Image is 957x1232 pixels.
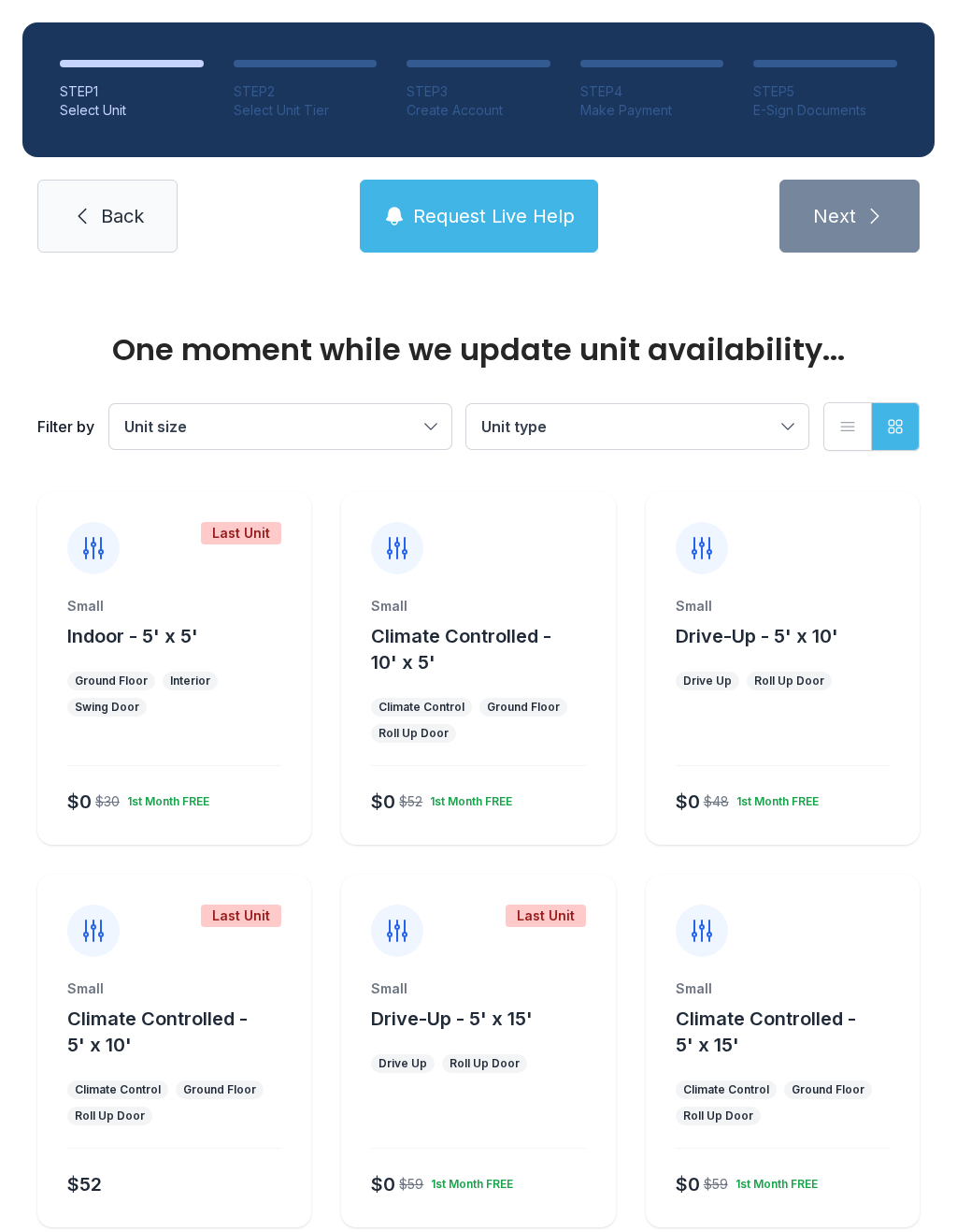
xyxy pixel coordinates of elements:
[67,1007,248,1056] span: Climate Controlled - 5' x 10'
[466,404,808,449] button: Unit type
[754,674,824,688] div: Roll Up Door
[407,82,550,101] div: STEP 3
[67,597,281,616] div: Small
[676,1006,912,1058] button: Climate Controlled - 5' x 15'
[170,674,210,688] div: Interior
[728,1169,818,1192] div: 1st Month FREE
[676,1007,856,1056] span: Climate Controlled - 5' x 15'
[60,82,204,101] div: STEP 1
[75,674,148,688] div: Ground Floor
[120,787,209,809] div: 1st Month FREE
[95,792,120,811] div: $30
[371,979,585,998] div: Small
[371,1006,533,1032] button: Drive-Up - 5' x 15'
[371,1171,395,1197] div: $0
[580,101,724,120] div: Make Payment
[481,417,547,436] span: Unit type
[37,335,920,365] div: One moment while we update unit availability...
[183,1082,256,1097] div: Ground Floor
[379,726,449,741] div: Roll Up Door
[67,623,198,649] button: Indoor - 5' x 5'
[201,522,281,544] div: Last Unit
[422,787,512,809] div: 1st Month FREE
[67,789,92,815] div: $0
[101,203,144,229] span: Back
[487,700,560,715] div: Ground Floor
[676,789,700,815] div: $0
[67,625,198,647] span: Indoor - 5' x 5'
[371,623,607,675] button: Climate Controlled - 10' x 5'
[813,203,856,229] span: Next
[201,905,281,927] div: Last Unit
[379,700,464,715] div: Climate Control
[676,1171,700,1197] div: $0
[413,203,575,229] span: Request Live Help
[753,101,897,120] div: E-Sign Documents
[676,623,838,649] button: Drive-Up - 5' x 10'
[753,82,897,101] div: STEP 5
[67,979,281,998] div: Small
[676,597,890,616] div: Small
[371,789,395,815] div: $0
[67,1171,102,1197] div: $52
[75,1082,161,1097] div: Climate Control
[60,101,204,120] div: Select Unit
[683,674,732,688] div: Drive Up
[407,101,550,120] div: Create Account
[506,905,586,927] div: Last Unit
[234,82,378,101] div: STEP 2
[109,404,451,449] button: Unit size
[683,1082,769,1097] div: Climate Control
[676,979,890,998] div: Small
[423,1169,513,1192] div: 1st Month FREE
[792,1082,864,1097] div: Ground Floor
[379,1056,427,1071] div: Drive Up
[399,792,422,811] div: $52
[67,1006,304,1058] button: Climate Controlled - 5' x 10'
[75,1109,145,1123] div: Roll Up Door
[729,787,819,809] div: 1st Month FREE
[75,700,139,715] div: Swing Door
[371,597,585,616] div: Small
[683,1109,753,1123] div: Roll Up Door
[371,625,551,674] span: Climate Controlled - 10' x 5'
[704,1175,728,1194] div: $59
[37,415,94,438] div: Filter by
[676,625,838,647] span: Drive-Up - 5' x 10'
[234,101,378,120] div: Select Unit Tier
[399,1175,423,1194] div: $59
[580,82,724,101] div: STEP 4
[124,417,187,436] span: Unit size
[704,792,729,811] div: $48
[371,1007,533,1030] span: Drive-Up - 5' x 15'
[450,1056,520,1071] div: Roll Up Door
